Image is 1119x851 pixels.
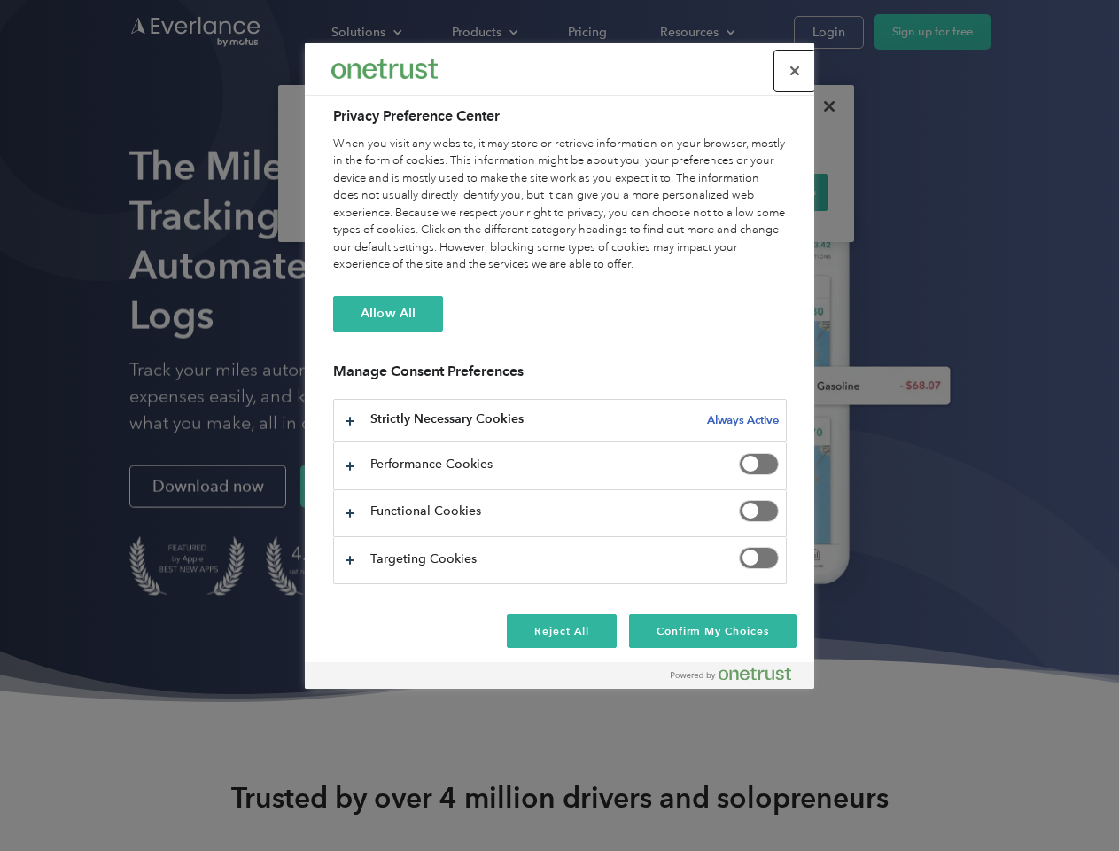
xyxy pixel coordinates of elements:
[671,667,805,689] a: Powered by OneTrust Opens in a new Tab
[331,51,438,87] div: Everlance
[331,59,438,78] img: Everlance
[333,363,787,390] h3: Manage Consent Preferences
[305,43,814,689] div: Privacy Preference Center
[305,43,814,689] div: Preference center
[333,296,443,332] button: Allow All
[333,105,787,127] h2: Privacy Preference Center
[671,667,791,681] img: Powered by OneTrust Opens in a new Tab
[775,51,814,90] button: Close
[333,136,787,274] div: When you visit any website, it may store or retrieve information on your browser, mostly in the f...
[507,614,617,648] button: Reject All
[629,614,797,648] button: Confirm My Choices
